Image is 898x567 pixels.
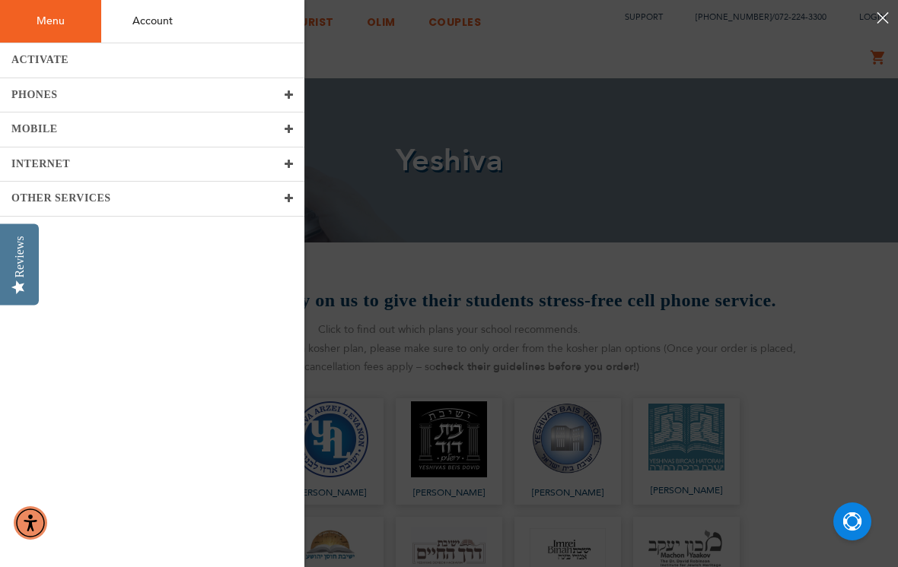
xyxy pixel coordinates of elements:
div: Accessibility Menu [14,506,47,540]
span: ACTIVATE [11,54,68,65]
div: Reviews [13,236,27,277]
span: MOBILE [11,123,58,135]
span: INTERNET [11,158,70,169]
span: PHONES [11,89,58,100]
span: OTHER SERVICES [11,192,111,204]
